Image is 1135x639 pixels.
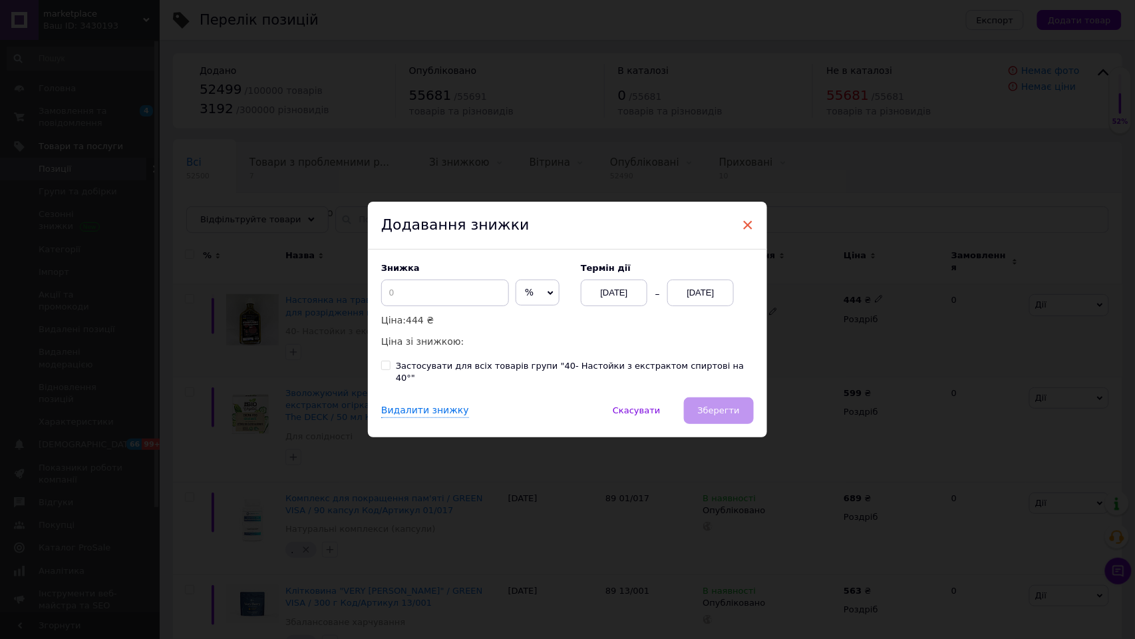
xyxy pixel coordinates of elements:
span: Додавання знижки [381,216,530,233]
span: % [525,287,534,298]
span: 444 ₴ [406,315,434,325]
span: × [742,214,754,236]
div: [DATE] [581,280,647,306]
div: [DATE] [667,280,734,306]
span: Знижка [381,263,420,273]
div: Застосувати для всіх товарів групи "40- Настойки з екстрактом спиртові на 40°" [396,360,754,384]
input: 0 [381,280,509,306]
p: Ціна: [381,313,567,327]
button: Скасувати [599,397,674,424]
p: Ціна зі знижкою: [381,334,567,349]
span: Скасувати [613,405,660,415]
label: Термін дії [581,263,754,273]
div: Видалити знижку [381,404,469,418]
